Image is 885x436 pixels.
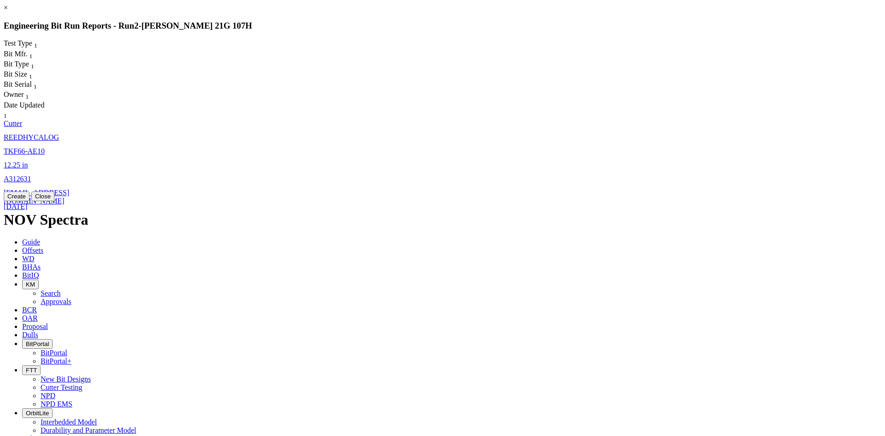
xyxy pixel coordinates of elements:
[26,281,35,288] span: KM
[34,83,37,90] sub: 1
[4,211,881,228] h1: NOV Spectra
[41,375,91,383] a: New Bit Designs
[22,314,38,322] span: OAR
[4,90,49,101] div: Sort None
[31,60,34,68] span: Sort None
[4,175,31,183] a: A312631
[4,101,44,109] span: Date Updated
[4,119,22,127] a: Cutter
[4,39,54,49] div: Sort None
[26,94,29,101] sub: 1
[41,383,83,391] a: Cutter Testing
[4,90,49,101] div: Owner Sort None
[41,400,72,408] a: NPD EMS
[34,39,37,47] span: Sort None
[29,70,32,78] span: Sort None
[142,21,252,30] span: [PERSON_NAME] 21G 107H
[4,4,8,12] a: ×
[22,263,41,271] span: BHAs
[4,50,50,60] div: Sort None
[22,306,37,314] span: BCR
[41,418,97,426] a: Interbedded Model
[4,191,29,201] button: Create
[22,331,38,339] span: Dulls
[4,50,50,60] div: Bit Mfr. Sort None
[41,289,61,297] a: Search
[22,238,40,246] span: Guide
[22,271,39,279] span: BitIQ
[4,147,45,155] a: TKF66-AE10
[4,161,20,169] span: 12.25
[4,80,32,88] span: Bit Serial
[4,50,28,58] span: Bit Mfr.
[4,60,50,70] div: Bit Type Sort None
[4,70,50,80] div: Sort None
[4,101,49,119] div: Sort None
[4,109,7,117] span: Sort None
[4,80,54,90] div: Sort None
[4,60,50,70] div: Sort None
[4,39,32,47] span: Test Type
[4,161,28,169] a: 12.25 in
[4,133,59,141] a: REEDHYCALOG
[29,50,33,58] span: Sort None
[26,367,37,374] span: FTT
[4,80,54,90] div: Bit Serial Sort None
[31,63,34,70] sub: 1
[22,161,28,169] span: in
[41,357,71,365] a: BitPortal+
[41,426,136,434] a: Durability and Parameter Model
[4,189,69,205] a: [EMAIL_ADDRESS][DOMAIN_NAME]
[4,70,50,80] div: Bit Size Sort None
[4,112,7,119] sub: 1
[34,80,37,88] span: Sort None
[29,53,33,60] sub: 1
[26,410,49,417] span: OrbitLite
[22,323,48,330] span: Proposal
[22,246,43,254] span: Offsets
[31,191,54,201] button: Close
[41,392,55,400] a: NPD
[4,90,24,98] span: Owner
[41,349,67,357] a: BitPortal
[26,90,29,98] span: Sort None
[4,70,27,78] span: Bit Size
[4,39,54,49] div: Test Type Sort None
[134,21,138,30] span: 2
[41,298,71,305] a: Approvals
[4,60,29,68] span: Bit Type
[4,21,881,31] h3: Engineering Bit Run Reports - Run -
[34,42,37,49] sub: 1
[26,340,49,347] span: BitPortal
[22,255,35,263] span: WD
[4,203,28,210] a: [DATE]
[29,73,32,80] sub: 1
[4,101,49,119] div: Date Updated Sort None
